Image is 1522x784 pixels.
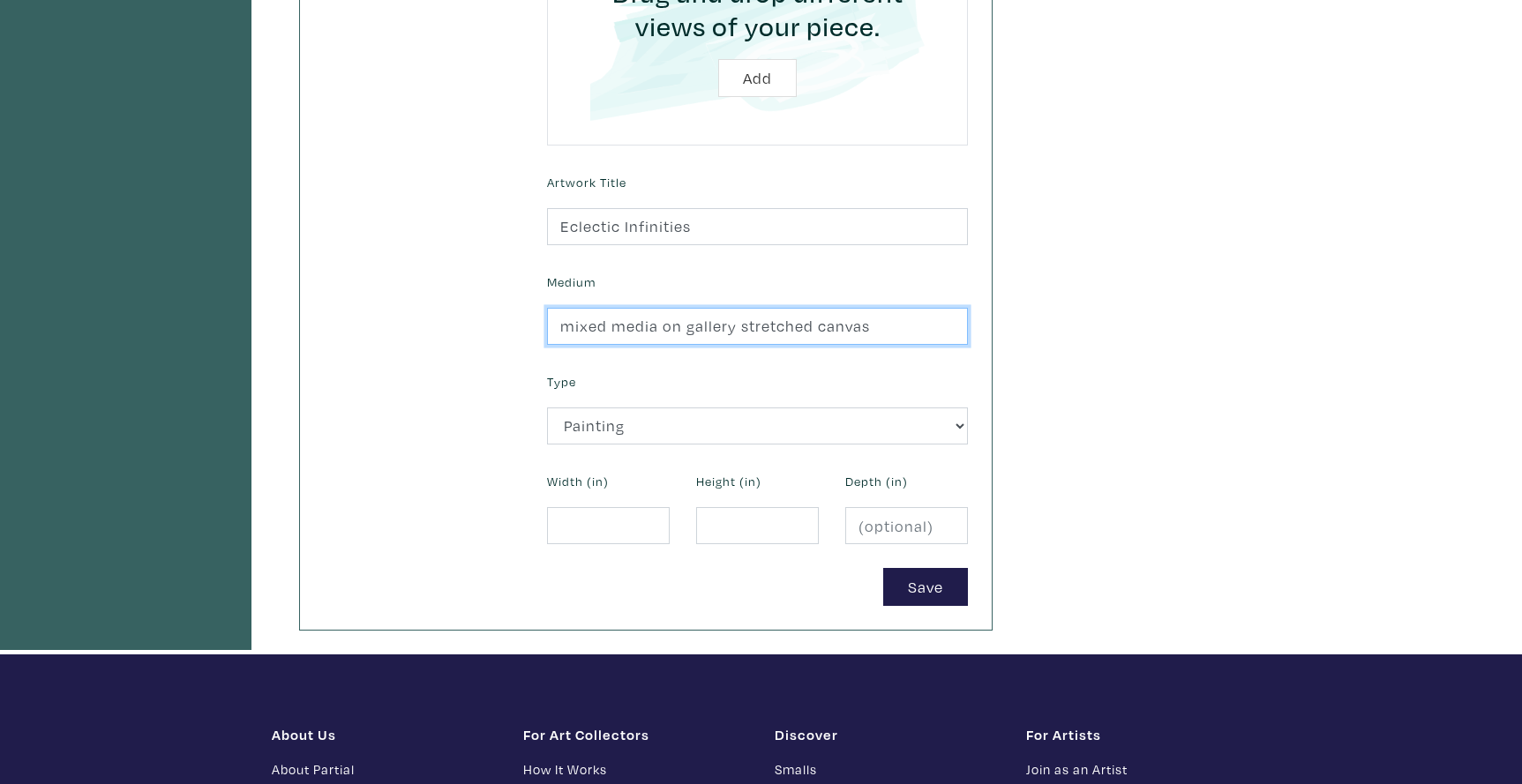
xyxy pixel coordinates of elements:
[775,759,1000,780] a: Smalls
[272,726,497,743] h1: About Us
[547,308,968,346] input: Ex. Acrylic on canvas, giclee on photo paper
[1026,726,1251,743] h1: For Artists
[547,372,576,392] label: Type
[523,759,748,780] a: How It Works
[523,726,748,743] h1: For Art Collectors
[775,726,1000,743] h1: Discover
[845,507,968,545] input: (optional)
[883,568,968,606] button: Save
[272,759,497,780] a: About Partial
[547,273,596,292] label: Medium
[1026,759,1251,780] a: Join as an Artist
[696,472,761,491] label: Height (in)
[845,472,908,491] label: Depth (in)
[547,472,609,491] label: Width (in)
[547,173,626,192] label: Artwork Title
